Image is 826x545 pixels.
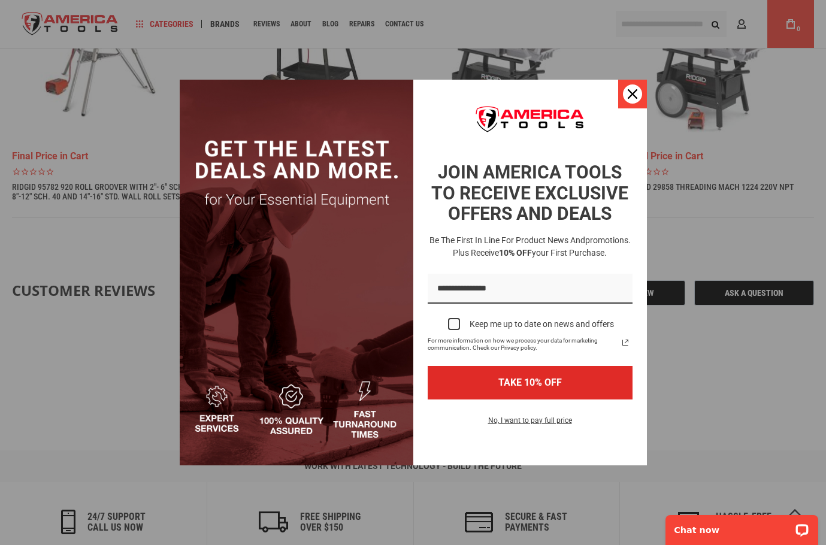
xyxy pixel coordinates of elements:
button: Close [618,80,647,108]
span: promotions. Plus receive your first purchase. [453,235,631,258]
div: Keep me up to date on news and offers [470,319,614,329]
svg: close icon [628,89,637,99]
button: TAKE 10% OFF [428,366,633,399]
iframe: LiveChat chat widget [658,507,826,545]
button: No, I want to pay full price [479,414,582,434]
strong: JOIN AMERICA TOOLS TO RECEIVE EXCLUSIVE OFFERS AND DEALS [431,162,628,224]
span: For more information on how we process your data for marketing communication. Check our Privacy p... [428,337,618,352]
svg: link icon [618,335,633,350]
h3: Be the first in line for product news and [425,234,635,259]
a: Read our Privacy Policy [618,335,633,350]
input: Email field [428,274,633,304]
strong: 10% OFF [499,248,532,258]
